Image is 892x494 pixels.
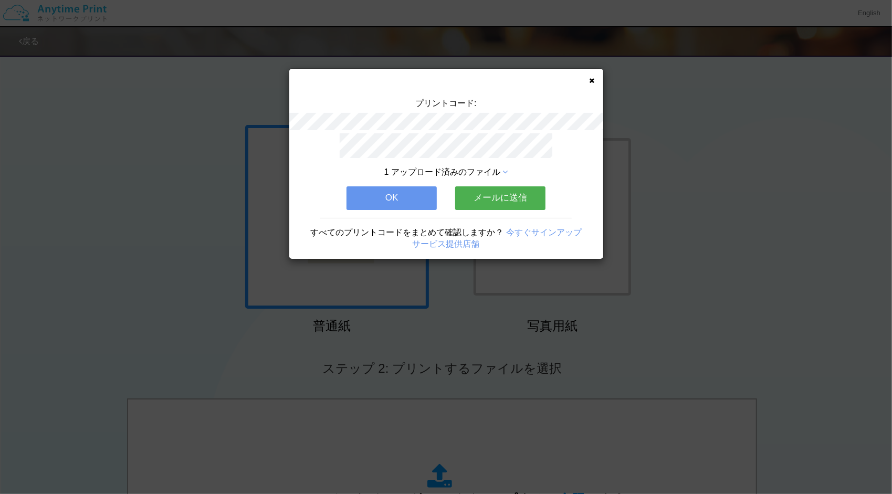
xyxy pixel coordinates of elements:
a: サービス提供店舗 [413,239,480,248]
button: OK [347,186,437,209]
span: プリントコード: [415,99,476,108]
span: 1 アップロード済みのファイル [384,167,500,176]
a: 今すぐサインアップ [506,228,582,237]
span: すべてのプリントコードをまとめて確認しますか？ [310,228,503,237]
button: メールに送信 [455,186,545,209]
